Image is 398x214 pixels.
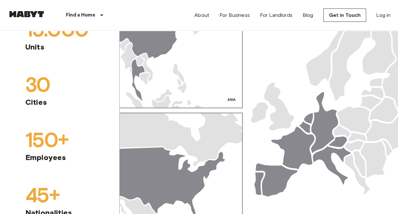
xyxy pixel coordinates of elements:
[219,11,250,19] a: For Business
[303,11,313,19] a: Blog
[260,11,293,19] a: For Landlords
[25,97,94,107] span: Cities
[194,11,209,19] a: About
[25,72,94,97] span: 30
[323,9,366,22] a: Get in Touch
[25,153,94,162] span: Employees
[25,183,94,208] span: 45+
[66,11,95,19] p: Find a Home
[25,42,94,52] span: Units
[8,11,46,17] img: Habyt
[25,127,94,153] span: 150+
[376,11,390,19] a: Log in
